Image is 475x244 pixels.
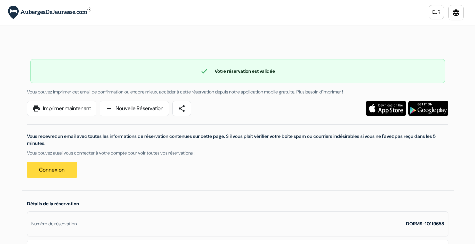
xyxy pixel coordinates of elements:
div: Numéro de réservation [31,220,77,227]
span: check [200,67,208,75]
a: Connexion [27,162,77,178]
span: Détails de la réservation [27,201,79,207]
span: Vous pouvez imprimer cet email de confirmation ou encore mieux, accéder à cette réservation depui... [27,89,343,95]
a: language [448,5,464,20]
span: add [105,104,113,112]
a: share [172,101,191,116]
img: Téléchargez l'application gratuite [408,101,448,116]
i: language [452,9,460,17]
img: AubergesDeJeunesse.com [8,6,91,19]
a: EUR [429,5,444,19]
p: Vous pouvez aussi vous connecter à votre compte pour voir toutes vos réservations : [27,150,448,157]
span: print [32,104,40,112]
img: Téléchargez l'application gratuite [366,101,406,116]
div: Votre réservation est validée [31,67,445,75]
strong: DORMS-10119658 [406,221,444,227]
p: Vous recevrez un email avec toutes les informations de réservation contenues sur cette page. S'il... [27,133,448,147]
a: printImprimer maintenant [27,101,96,116]
a: addNouvelle Réservation [100,101,169,116]
span: share [178,104,186,112]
